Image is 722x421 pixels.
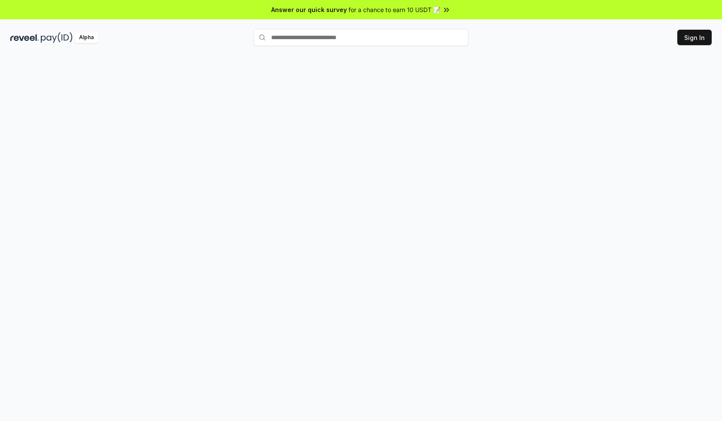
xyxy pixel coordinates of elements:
[349,5,441,14] span: for a chance to earn 10 USDT 📝
[10,32,39,43] img: reveel_dark
[74,32,98,43] div: Alpha
[41,32,73,43] img: pay_id
[271,5,347,14] span: Answer our quick survey
[677,30,712,45] button: Sign In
